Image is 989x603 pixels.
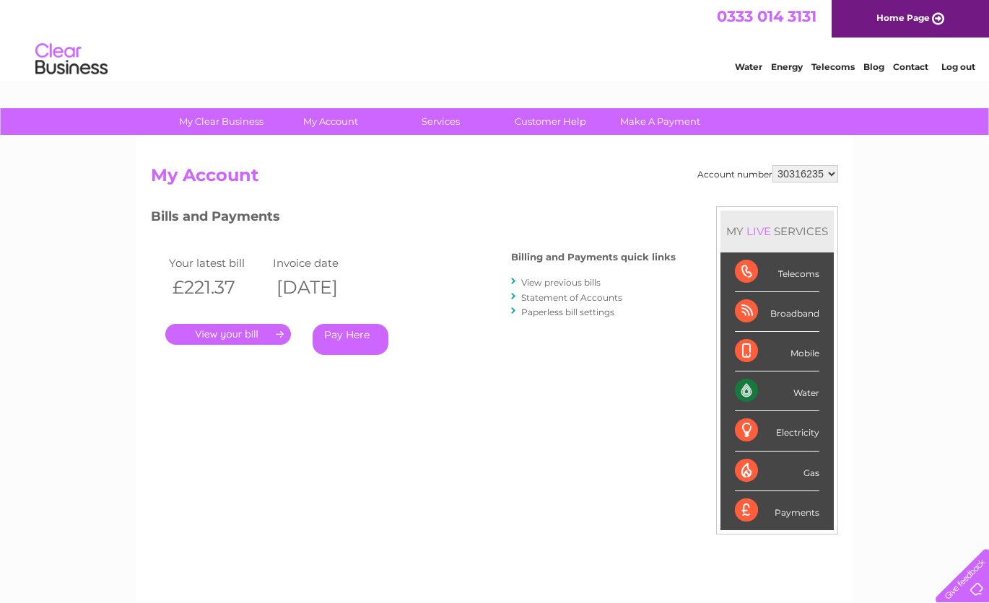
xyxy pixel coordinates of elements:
a: My Clear Business [162,108,281,135]
div: LIVE [744,224,774,238]
h2: My Account [151,165,838,193]
h4: Billing and Payments quick links [511,252,676,263]
div: Gas [735,452,819,491]
a: Energy [771,61,803,72]
div: Electricity [735,411,819,451]
h3: Bills and Payments [151,206,676,232]
a: Blog [863,61,884,72]
th: [DATE] [269,273,373,302]
a: Make A Payment [601,108,720,135]
a: Services [381,108,500,135]
a: Water [735,61,762,72]
div: Water [735,371,819,411]
td: Invoice date [269,253,373,273]
a: Pay Here [313,324,388,355]
div: Account number [697,165,838,182]
div: Payments [735,491,819,530]
a: Customer Help [491,108,610,135]
a: Telecoms [811,61,855,72]
a: Statement of Accounts [521,292,622,303]
a: 0333 014 3131 [717,7,816,25]
div: MY SERVICES [720,211,834,252]
th: £221.37 [165,273,269,302]
div: Telecoms [735,252,819,292]
a: Contact [893,61,928,72]
td: Your latest bill [165,253,269,273]
a: Paperless bill settings [521,307,614,317]
a: My Account [271,108,391,135]
img: logo.png [35,38,108,82]
a: Log out [941,61,975,72]
a: . [165,324,291,345]
a: View previous bills [521,277,601,288]
div: Clear Business is a trading name of Verastar Limited (registered in [GEOGRAPHIC_DATA] No. 3667643... [154,8,837,70]
div: Mobile [735,332,819,371]
div: Broadband [735,292,819,332]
